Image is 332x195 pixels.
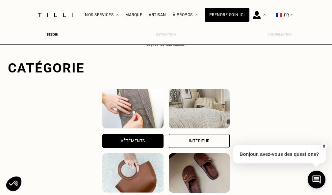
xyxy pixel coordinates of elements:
[8,60,324,76] div: Catégorie
[169,89,230,128] img: Intérieur
[272,0,296,30] button: 🇫🇷 FR
[125,13,142,17] a: Marque
[205,8,249,22] a: Prendre soin ici
[102,153,163,193] img: Accessoires
[173,0,198,30] div: À propos
[320,143,327,150] button: X
[85,0,119,30] div: Nos services
[116,14,119,16] img: Menu déroulant
[233,145,326,163] p: Bonjour, avez-vous des questions?
[121,139,145,143] div: Vêtements
[169,153,230,193] img: Chaussures
[291,14,293,16] img: menu déroulant
[266,33,293,36] div: Confirmation
[276,12,282,18] span: 🇫🇷
[153,33,179,36] div: Estimation
[263,14,266,16] img: Menu déroulant
[189,139,210,143] div: Intérieur
[102,89,163,128] img: Vêtements
[149,13,166,17] a: Artisan
[39,33,66,36] div: Besoin
[195,14,198,16] img: Menu déroulant à propos
[253,11,261,19] img: icône connexion
[36,13,75,17] img: Logo du service de couturière Tilli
